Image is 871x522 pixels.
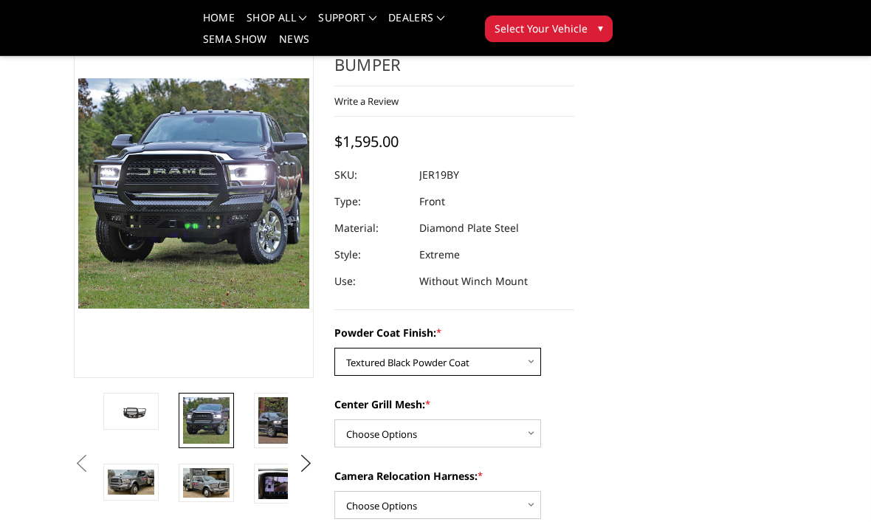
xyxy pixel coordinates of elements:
[258,397,305,444] img: 2019-2025 Ram 2500-3500 - FT Series - Extreme Front Bumper
[419,268,528,295] dd: Without Winch Mount
[258,468,305,499] img: Clear View Camera: Relocate your front camera and keep the functionality completely.
[183,397,230,444] img: 2019-2025 Ram 2500-3500 - FT Series - Extreme Front Bumper
[334,188,408,215] dt: Type:
[419,215,519,241] dd: Diamond Plate Steel
[419,241,460,268] dd: Extreme
[334,396,574,412] label: Center Grill Mesh:
[334,131,399,151] span: $1,595.00
[70,453,92,475] button: Previous
[318,13,376,34] a: Support
[108,470,154,495] img: 2019-2025 Ram 2500-3500 - FT Series - Extreme Front Bumper
[279,34,309,55] a: News
[419,188,445,215] dd: Front
[598,20,603,35] span: ▾
[334,268,408,295] dt: Use:
[295,453,317,475] button: Next
[203,13,235,34] a: Home
[388,13,444,34] a: Dealers
[334,325,574,340] label: Powder Coat Finish:
[495,21,588,36] span: Select Your Vehicle
[334,215,408,241] dt: Material:
[74,9,314,378] a: 2019-2025 Ram 2500-3500 - FT Series - Extreme Front Bumper
[334,162,408,188] dt: SKU:
[334,241,408,268] dt: Style:
[485,16,613,42] button: Select Your Vehicle
[203,34,267,55] a: SEMA Show
[183,468,230,498] img: 2019-2025 Ram 2500-3500 - FT Series - Extreme Front Bumper
[334,468,574,484] label: Camera Relocation Harness:
[108,400,154,422] img: 2019-2025 Ram 2500-3500 - FT Series - Extreme Front Bumper
[247,13,306,34] a: shop all
[334,95,399,108] a: Write a Review
[419,162,459,188] dd: JER19BY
